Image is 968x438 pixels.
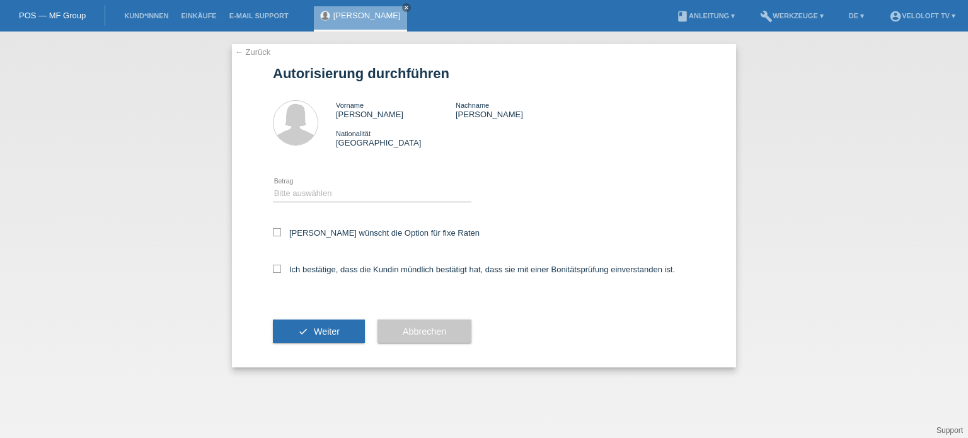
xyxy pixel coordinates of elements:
[223,12,295,20] a: E-Mail Support
[333,11,401,20] a: [PERSON_NAME]
[336,101,364,109] span: Vorname
[403,4,410,11] i: close
[273,66,695,81] h1: Autorisierung durchführen
[314,326,340,337] span: Weiter
[456,100,575,119] div: [PERSON_NAME]
[377,320,471,343] button: Abbrechen
[273,228,480,238] label: [PERSON_NAME] wünscht die Option für fixe Raten
[19,11,86,20] a: POS — MF Group
[889,10,902,23] i: account_circle
[402,3,411,12] a: close
[336,130,371,137] span: Nationalität
[336,129,456,147] div: [GEOGRAPHIC_DATA]
[843,12,870,20] a: DE ▾
[936,426,963,435] a: Support
[175,12,222,20] a: Einkäufe
[235,47,270,57] a: ← Zurück
[336,100,456,119] div: [PERSON_NAME]
[403,326,446,337] span: Abbrechen
[760,10,773,23] i: build
[670,12,741,20] a: bookAnleitung ▾
[118,12,175,20] a: Kund*innen
[273,320,365,343] button: check Weiter
[456,101,489,109] span: Nachname
[273,265,675,274] label: Ich bestätige, dass die Kundin mündlich bestätigt hat, dass sie mit einer Bonitätsprüfung einvers...
[883,12,962,20] a: account_circleVeloLoft TV ▾
[298,326,308,337] i: check
[754,12,830,20] a: buildWerkzeuge ▾
[676,10,689,23] i: book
